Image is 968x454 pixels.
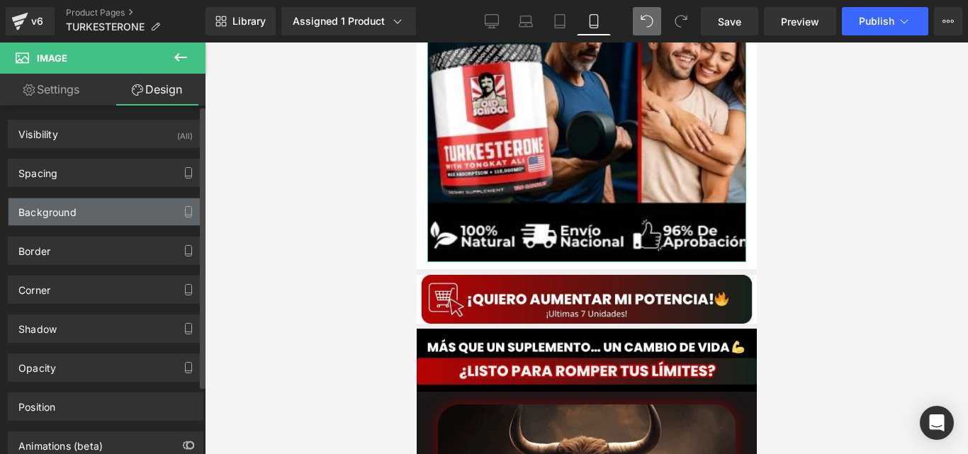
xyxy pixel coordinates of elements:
[633,7,661,35] button: Undo
[577,7,611,35] a: Mobile
[6,7,55,35] a: v6
[475,7,509,35] a: Desktop
[106,74,208,106] a: Design
[667,7,695,35] button: Redo
[18,276,50,296] div: Corner
[18,393,55,413] div: Position
[859,16,894,27] span: Publish
[842,7,928,35] button: Publish
[18,159,57,179] div: Spacing
[18,198,77,218] div: Background
[18,237,50,257] div: Border
[764,7,836,35] a: Preview
[920,406,954,440] div: Open Intercom Messenger
[781,14,819,29] span: Preview
[66,7,206,18] a: Product Pages
[543,7,577,35] a: Tablet
[293,14,405,28] div: Assigned 1 Product
[177,120,193,144] div: (All)
[18,120,58,140] div: Visibility
[718,14,741,29] span: Save
[18,432,103,452] div: Animations (beta)
[509,7,543,35] a: Laptop
[18,315,57,335] div: Shadow
[37,52,67,64] span: Image
[18,354,56,374] div: Opacity
[232,15,266,28] span: Library
[66,21,145,33] span: TURKESTERONE
[206,7,276,35] a: New Library
[28,12,46,30] div: v6
[934,7,962,35] button: More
